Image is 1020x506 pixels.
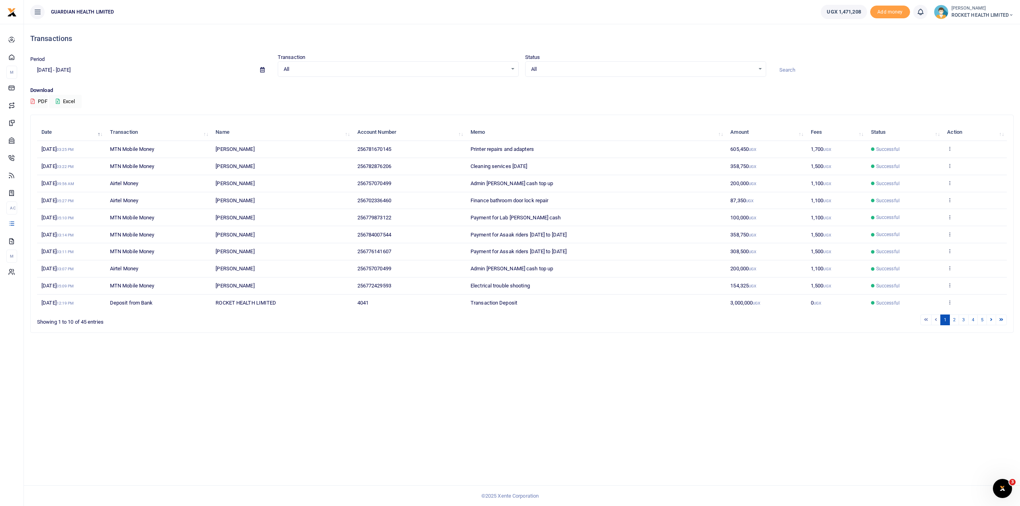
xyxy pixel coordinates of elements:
[110,146,155,152] span: MTN Mobile Money
[7,9,17,15] a: logo-small logo-large logo-large
[6,250,17,263] li: M
[730,163,756,169] span: 358,750
[48,8,117,16] span: GUARDIAN HEALTH LIMITED
[30,34,1014,43] h4: Transactions
[773,63,1014,77] input: Search
[749,216,756,220] small: UGX
[357,283,391,289] span: 256772429593
[818,5,870,19] li: Wallet ballance
[876,231,900,238] span: Successful
[876,180,900,187] span: Successful
[216,248,254,254] span: [PERSON_NAME]
[471,283,530,289] span: Electrical trouble shooting
[753,301,760,305] small: UGX
[57,147,74,152] small: 03:25 PM
[823,147,831,152] small: UGX
[471,248,567,254] span: Payment for Assak riders [DATE] to [DATE]
[730,146,756,152] span: 605,450
[41,283,74,289] span: [DATE]
[278,53,305,61] label: Transaction
[57,250,74,254] small: 03:11 PM
[57,301,74,305] small: 12:19 PM
[57,233,74,237] small: 03:14 PM
[357,180,391,186] span: 256757070499
[968,315,978,325] a: 4
[30,95,48,108] button: PDF
[41,232,74,238] span: [DATE]
[811,283,831,289] span: 1,500
[216,300,276,306] span: ROCKET HEALTH LIMITED
[471,163,527,169] span: Cleaning services [DATE]
[110,300,153,306] span: Deposit from Bank
[30,55,45,63] label: Period
[41,146,74,152] span: [DATE]
[110,163,155,169] span: MTN Mobile Money
[353,124,466,141] th: Account Number: activate to sort column ascending
[876,146,900,153] span: Successful
[823,199,831,203] small: UGX
[41,215,74,221] span: [DATE]
[726,124,806,141] th: Amount: activate to sort column ascending
[37,124,106,141] th: Date: activate to sort column descending
[876,248,900,255] span: Successful
[811,300,821,306] span: 0
[746,199,753,203] small: UGX
[823,182,831,186] small: UGX
[110,266,138,272] span: Airtel Money
[37,314,438,326] div: Showing 1 to 10 of 45 entries
[951,5,1014,12] small: [PERSON_NAME]
[870,6,910,19] span: Add money
[110,248,155,254] span: MTN Mobile Money
[749,147,756,152] small: UGX
[57,216,74,220] small: 05:10 PM
[216,283,254,289] span: [PERSON_NAME]
[357,146,391,152] span: 256781670145
[823,250,831,254] small: UGX
[471,300,517,306] span: Transaction Deposit
[49,95,82,108] button: Excel
[7,8,17,17] img: logo-small
[110,180,138,186] span: Airtel Money
[811,215,831,221] span: 1,100
[216,215,254,221] span: [PERSON_NAME]
[466,124,726,141] th: Memo: activate to sort column ascending
[823,267,831,271] small: UGX
[41,248,74,254] span: [DATE]
[471,180,553,186] span: Admin [PERSON_NAME] cash top up
[471,197,548,203] span: Finance bathroom door lock repair
[730,283,756,289] span: 154,325
[110,232,155,238] span: MTN Mobile Money
[821,5,867,19] a: UGX 1,471,208
[1009,479,1016,485] span: 3
[110,197,138,203] span: Airtel Money
[57,182,75,186] small: 09:56 AM
[110,283,155,289] span: MTN Mobile Money
[934,5,948,19] img: profile-user
[749,250,756,254] small: UGX
[949,315,959,325] a: 2
[471,146,534,152] span: Printer repairs and adapters
[57,284,74,288] small: 05:09 PM
[749,233,756,237] small: UGX
[41,197,74,203] span: [DATE]
[811,232,831,238] span: 1,500
[876,197,900,204] span: Successful
[730,232,756,238] span: 358,750
[357,232,391,238] span: 256784007544
[811,163,831,169] span: 1,500
[41,266,74,272] span: [DATE]
[934,5,1014,19] a: profile-user [PERSON_NAME] ROCKET HEALTH LIMITED
[876,299,900,307] span: Successful
[951,12,1014,19] span: ROCKET HEALTH LIMITED
[811,266,831,272] span: 1,100
[357,163,391,169] span: 256782876206
[357,300,369,306] span: 4041
[57,199,74,203] small: 05:27 PM
[811,197,831,203] span: 1,100
[811,146,831,152] span: 1,700
[211,124,353,141] th: Name: activate to sort column ascending
[870,8,910,14] a: Add money
[41,300,74,306] span: [DATE]
[730,300,760,306] span: 3,000,000
[471,232,567,238] span: Payment for Asaak riders [DATE] to [DATE]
